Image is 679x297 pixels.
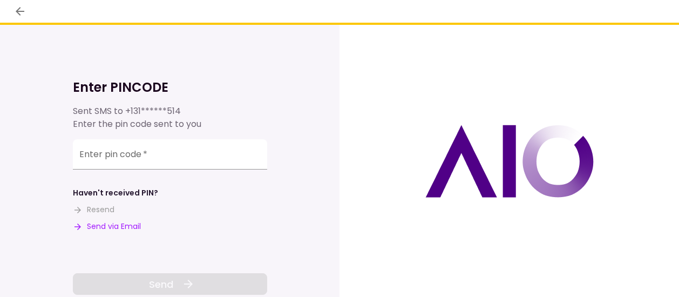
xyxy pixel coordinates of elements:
button: Send [73,273,267,295]
span: Send [149,277,173,292]
button: back [11,2,29,21]
button: Resend [73,204,114,215]
img: AIO logo [425,125,594,198]
button: Send via Email [73,221,141,232]
h1: Enter PINCODE [73,79,267,96]
div: Sent SMS to Enter the pin code sent to you [73,105,267,131]
div: Haven't received PIN? [73,187,158,199]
